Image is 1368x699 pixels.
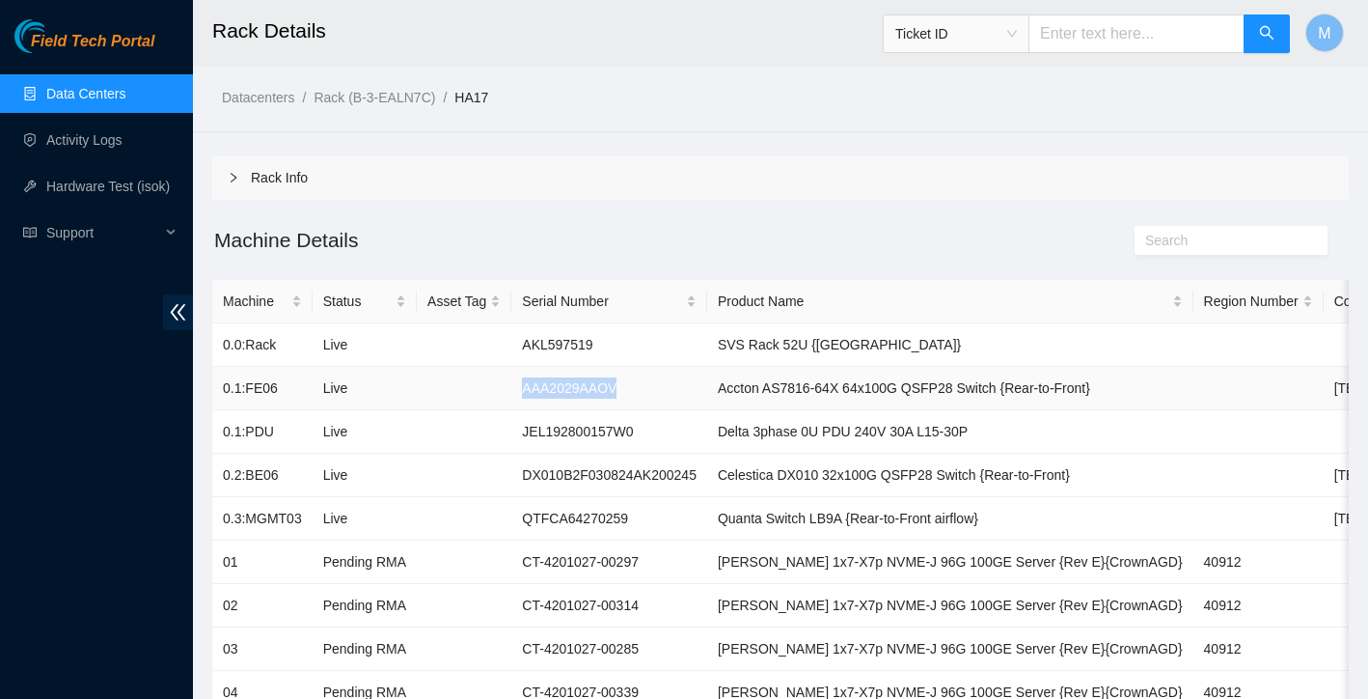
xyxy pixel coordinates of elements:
button: M [1305,14,1344,52]
td: Live [313,410,417,454]
td: Pending RMA [313,541,417,584]
span: Ticket ID [895,19,1017,48]
span: / [302,90,306,105]
img: Akamai Technologies [14,19,97,53]
button: search [1244,14,1290,53]
td: AKL597519 [511,323,707,367]
a: Rack (B-3-EALN7C) [314,90,435,105]
td: CT-4201027-00314 [511,584,707,628]
td: 0.1:FE06 [212,367,313,410]
td: 01 [212,541,313,584]
td: 0.3:MGMT03 [212,497,313,541]
span: right [228,172,239,183]
td: Live [313,497,417,541]
td: [PERSON_NAME] 1x7-X7p NVME-J 96G 100GE Server {Rev E}{CrownAGD} [707,628,1193,671]
td: 40912 [1193,584,1324,628]
td: 0.1:PDU [212,410,313,454]
td: Quanta Switch LB9A {Rear-to-Front airflow} [707,497,1193,541]
td: QTFCA64270259 [511,497,707,541]
td: Delta 3phase 0U PDU 240V 30A L15-30P [707,410,1193,454]
a: HA17 [454,90,488,105]
a: Hardware Test (isok) [46,179,170,194]
td: 0.2:BE06 [212,454,313,497]
td: Live [313,323,417,367]
td: CT-4201027-00285 [511,628,707,671]
td: 40912 [1193,541,1324,584]
td: Live [313,367,417,410]
span: Field Tech Portal [31,33,154,51]
input: Search [1145,230,1301,251]
a: Datacenters [222,90,294,105]
a: Akamai TechnologiesField Tech Portal [14,35,154,60]
h2: Machine Details [212,224,1065,256]
span: M [1318,21,1330,45]
td: CT-4201027-00297 [511,541,707,584]
a: Activity Logs [46,132,123,148]
td: JEL192800157W0 [511,410,707,454]
input: Enter text here... [1028,14,1245,53]
td: 0.0:Rack [212,323,313,367]
span: search [1259,25,1274,43]
td: Pending RMA [313,628,417,671]
td: 40912 [1193,628,1324,671]
span: / [443,90,447,105]
td: [PERSON_NAME] 1x7-X7p NVME-J 96G 100GE Server {Rev E}{CrownAGD} [707,541,1193,584]
td: Accton AS7816-64X 64x100G QSFP28 Switch {Rear-to-Front} [707,367,1193,410]
span: read [23,226,37,239]
span: Support [46,213,160,252]
td: 02 [212,584,313,628]
span: double-left [163,294,193,330]
td: DX010B2F030824AK200245 [511,454,707,497]
a: Data Centers [46,86,125,101]
td: [PERSON_NAME] 1x7-X7p NVME-J 96G 100GE Server {Rev E}{CrownAGD} [707,584,1193,628]
td: 03 [212,628,313,671]
td: Celestica DX010 32x100G QSFP28 Switch {Rear-to-Front} [707,454,1193,497]
td: Pending RMA [313,584,417,628]
div: Rack Info [212,155,1349,200]
td: SVS Rack 52U {[GEOGRAPHIC_DATA]} [707,323,1193,367]
td: Live [313,454,417,497]
td: AAA2029AAOV [511,367,707,410]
